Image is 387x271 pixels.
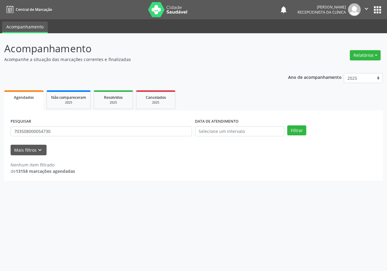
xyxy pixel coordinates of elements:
i: keyboard_arrow_down [37,147,43,153]
input: Nome, CNS [11,126,192,137]
button: Mais filtroskeyboard_arrow_down [11,145,47,155]
div: Nenhum item filtrado [11,162,75,168]
div: 2025 [141,100,171,105]
span: Não compareceram [51,95,86,100]
button: Relatórios [350,50,381,60]
p: Ano de acompanhamento [288,73,342,81]
span: Resolvidos [104,95,123,100]
span: Agendados [14,95,34,100]
span: Cancelados [146,95,166,100]
div: de [11,168,75,174]
label: DATA DE ATENDIMENTO [195,117,239,126]
input: Selecione um intervalo [195,126,284,137]
strong: 13158 marcações agendadas [16,168,75,174]
img: img [348,3,361,16]
button:  [361,3,372,16]
button: apps [372,5,383,15]
i:  [363,5,370,12]
p: Acompanhe a situação das marcações correntes e finalizadas [4,56,269,63]
button: notifications [279,5,288,14]
p: Acompanhamento [4,41,269,56]
button: Filtrar [287,125,306,136]
div: [PERSON_NAME] [298,5,346,10]
a: Central de Marcação [4,5,52,15]
span: Recepcionista da clínica [298,10,346,15]
span: Central de Marcação [16,7,52,12]
label: PESQUISAR [11,117,31,126]
div: 2025 [51,100,86,105]
div: 2025 [98,100,128,105]
a: Acompanhamento [2,21,48,33]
